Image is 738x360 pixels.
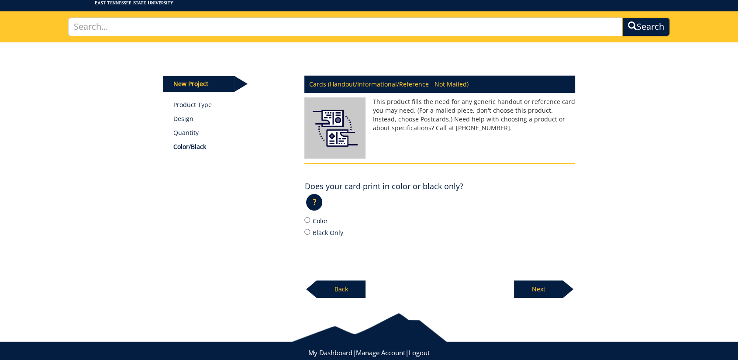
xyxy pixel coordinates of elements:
button: Search [622,17,670,36]
p: Next [514,280,563,298]
input: Black Only [304,229,310,235]
input: Search... [68,17,623,36]
p: ? [306,194,322,211]
input: Color [304,217,310,223]
p: New Project [163,76,235,92]
label: Color [304,216,575,225]
h4: Does your card print in color or black only? [304,182,463,191]
p: Quantity [173,128,292,137]
p: This product fills the need for any generic handout or reference card you may need. (For a mailed... [304,97,575,132]
a: My Dashboard [308,348,352,357]
label: Black Only [304,228,575,237]
p: Cards (Handout/Informational/Reference - Not Mailed) [304,76,575,93]
p: Back [317,280,366,298]
p: Color/Black [173,142,292,151]
a: Manage Account [356,348,405,357]
p: Design [173,114,292,123]
a: Product Type [173,100,292,109]
a: Logout [409,348,430,357]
